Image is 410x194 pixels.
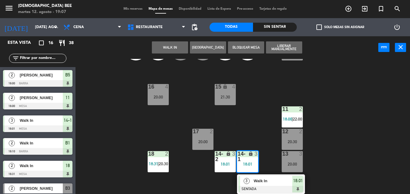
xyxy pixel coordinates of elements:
[232,151,236,157] div: 3
[158,161,159,166] span: |
[152,41,188,53] button: WALK IN
[176,7,204,11] span: Disponibilidad
[282,162,303,166] div: 20:00
[210,23,253,32] div: Todas
[20,117,63,124] span: Walk In
[237,162,258,166] div: 18:01
[397,44,404,51] i: close
[254,178,292,184] span: Walk In
[299,129,303,134] div: 2
[18,9,72,15] div: martes 12. agosto - 19:07
[18,3,72,9] div: [DEMOGRAPHIC_DATA] Bee
[66,94,70,101] span: 11
[159,161,168,166] span: 20:30
[65,139,70,147] span: B1
[204,7,234,11] span: Lista de Espera
[192,140,213,144] div: 20:00
[20,140,63,146] span: Walk In
[65,71,70,79] span: B5
[190,41,226,53] button: [GEOGRAPHIC_DATA]
[52,24,59,31] i: arrow_drop_down
[9,72,15,78] span: 2
[136,25,163,29] span: Restaurante
[19,55,66,62] input: Filtrar por nombre...
[282,140,303,144] div: 20:30
[248,151,253,156] i: lock
[191,24,198,31] span: pending_actions
[64,117,72,124] span: 14-1
[378,43,389,52] button: power_input
[255,151,258,157] div: 3
[12,55,19,62] i: filter_list
[9,186,15,192] span: 2
[9,95,15,101] span: 2
[9,118,15,124] span: 3
[165,84,169,89] div: 4
[223,84,228,89] i: lock
[3,39,43,47] div: Esta vista
[66,162,70,169] span: 18
[69,40,74,47] span: 38
[165,151,169,157] div: 2
[266,41,302,53] button: Liberar Manualmente
[345,5,352,12] i: add_circle_outline
[293,117,302,121] span: 22:00
[9,140,15,146] span: 2
[256,7,290,11] span: Tarjetas de regalo
[38,39,45,47] i: crop_square
[283,117,292,121] span: 18:00
[146,7,176,11] span: Mapa de mesas
[65,185,70,192] span: B3
[293,177,303,184] span: 18:01
[228,41,264,53] button: Bloquear Mesa
[9,163,15,169] span: 2
[395,43,406,52] button: close
[210,129,213,134] div: 2
[120,7,146,11] span: Mis reservas
[393,24,401,31] i: power_settings_new
[58,39,66,47] i: restaurant
[380,44,388,51] i: power_input
[234,7,256,11] span: Pre-acceso
[232,84,236,89] div: 4
[244,178,250,184] span: 3
[149,161,158,166] span: 18:31
[5,4,14,13] i: menu
[299,106,303,112] div: 2
[73,25,84,29] span: Cena
[292,117,293,121] span: |
[394,5,401,12] i: search
[215,162,236,166] div: 18:01
[20,185,63,192] span: [PERSON_NAME]
[48,40,53,47] span: 16
[361,5,368,12] i: exit_to_app
[226,151,231,156] i: lock
[316,24,364,30] label: Solo mesas sin asignar
[316,24,322,30] span: check_box_outline_blank
[20,163,63,169] span: Walk In
[215,95,236,99] div: 21:30
[377,5,385,12] i: turned_in_not
[20,72,63,78] span: [PERSON_NAME]
[148,95,169,99] div: 20:00
[5,4,14,15] button: menu
[299,151,303,157] div: 3
[253,23,296,32] div: Sin sentar
[20,95,63,101] span: [PERSON_NAME]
